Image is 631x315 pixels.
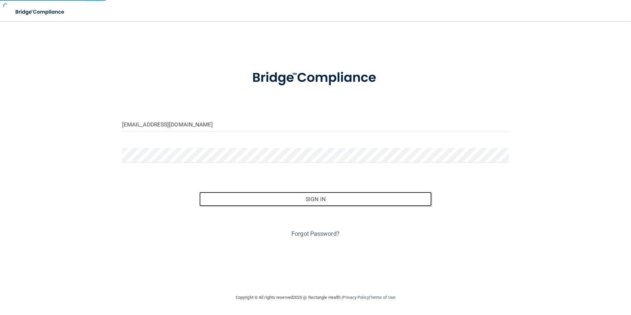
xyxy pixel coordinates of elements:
[291,230,340,237] a: Forgot Password?
[195,287,436,308] div: Copyright © All rights reserved 2025 @ Rectangle Health | |
[199,192,432,206] button: Sign In
[239,61,392,95] img: bridge_compliance_login_screen.278c3ca4.svg
[122,117,509,132] input: Email
[10,5,71,19] img: bridge_compliance_login_screen.278c3ca4.svg
[370,295,395,300] a: Terms of Use
[343,295,369,300] a: Privacy Policy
